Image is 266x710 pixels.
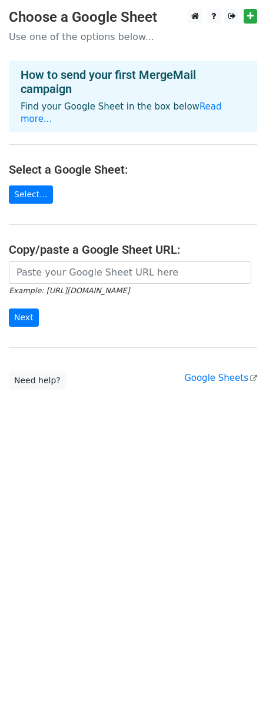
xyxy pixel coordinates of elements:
h4: Select a Google Sheet: [9,162,257,177]
h4: Copy/paste a Google Sheet URL: [9,243,257,257]
a: Select... [9,185,53,204]
a: Google Sheets [184,373,257,383]
p: Use one of the options below... [9,31,257,43]
a: Need help? [9,371,66,390]
input: Next [9,308,39,327]
p: Find your Google Sheet in the box below [21,101,245,125]
h4: How to send your first MergeMail campaign [21,68,245,96]
h3: Choose a Google Sheet [9,9,257,26]
input: Paste your Google Sheet URL here [9,261,251,284]
a: Read more... [21,101,222,124]
small: Example: [URL][DOMAIN_NAME] [9,286,129,295]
